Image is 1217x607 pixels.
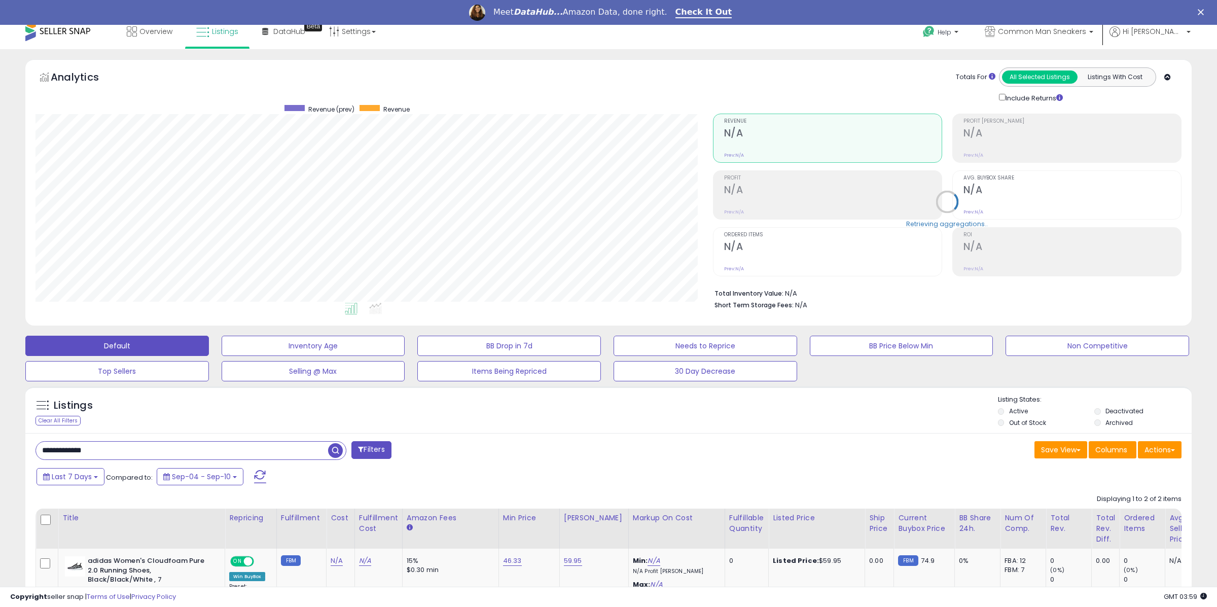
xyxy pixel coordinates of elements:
[1050,575,1091,584] div: 0
[281,513,322,523] div: Fulfillment
[514,7,563,17] i: DataHub...
[922,25,935,38] i: Get Help
[222,361,405,381] button: Selling @ Max
[212,26,238,37] span: Listings
[407,513,494,523] div: Amazon Fees
[503,513,555,523] div: Min Price
[1124,556,1165,565] div: 0
[51,70,119,87] h5: Analytics
[898,513,950,534] div: Current Buybox Price
[231,557,244,566] span: ON
[10,592,176,602] div: seller snap | |
[37,468,104,485] button: Last 7 Days
[1005,556,1038,565] div: FBA: 12
[62,513,221,523] div: Title
[998,395,1192,405] p: Listing States:
[1105,407,1143,415] label: Deactivated
[10,592,47,601] strong: Copyright
[1005,565,1038,575] div: FBM: 7
[675,7,732,18] a: Check It Out
[417,336,601,356] button: BB Drop in 7d
[1002,70,1078,84] button: All Selected Listings
[773,556,857,565] div: $59.95
[1050,513,1087,534] div: Total Rev.
[628,509,725,549] th: The percentage added to the cost of goods (COGS) that forms the calculator for Min & Max prices.
[131,592,176,601] a: Privacy Policy
[1164,592,1207,601] span: 2025-09-18 03:59 GMT
[1105,418,1133,427] label: Archived
[633,556,648,565] b: Min:
[648,556,660,566] a: N/A
[959,556,992,565] div: 0%
[633,513,721,523] div: Markup on Cost
[1009,418,1046,427] label: Out of Stock
[106,473,153,482] span: Compared to:
[1097,494,1182,504] div: Displaying 1 to 2 of 2 items
[35,416,81,425] div: Clear All Filters
[1050,566,1064,574] small: (0%)
[633,568,717,575] p: N/A Profit [PERSON_NAME]
[869,513,889,534] div: Ship Price
[407,565,491,575] div: $0.30 min
[417,361,601,381] button: Items Being Repriced
[25,361,209,381] button: Top Sellers
[1169,513,1206,545] div: Avg Selling Price
[52,472,92,482] span: Last 7 Days
[1169,556,1203,565] div: N/A
[253,557,269,566] span: OFF
[938,28,951,37] span: Help
[564,556,582,566] a: 59.95
[157,468,243,485] button: Sep-04 - Sep-10
[1089,441,1136,458] button: Columns
[998,26,1086,37] span: Common Man Sneakers
[959,513,996,534] div: BB Share 24h.
[493,7,667,17] div: Meet Amazon Data, done right.
[1124,575,1165,584] div: 0
[869,556,886,565] div: 0.00
[729,513,764,534] div: Fulfillable Quantity
[1050,556,1091,565] div: 0
[1034,441,1087,458] button: Save View
[229,572,265,581] div: Win BuyBox
[281,555,301,566] small: FBM
[503,556,522,566] a: 46.33
[1005,513,1042,534] div: Num of Comp.
[773,556,819,565] b: Listed Price:
[1123,26,1184,37] span: Hi [PERSON_NAME]
[1077,70,1153,84] button: Listings With Cost
[915,18,969,49] a: Help
[1096,513,1115,545] div: Total Rev. Diff.
[331,556,343,566] a: N/A
[87,592,130,601] a: Terms of Use
[906,220,988,229] div: Retrieving aggregations..
[331,513,350,523] div: Cost
[273,26,305,37] span: DataHub
[810,336,993,356] button: BB Price Below Min
[383,105,410,114] span: Revenue
[1124,566,1138,574] small: (0%)
[407,556,491,565] div: 15%
[359,556,371,566] a: N/A
[119,16,180,47] a: Overview
[1109,26,1191,49] a: Hi [PERSON_NAME]
[255,16,313,47] a: DataHub
[25,336,209,356] button: Default
[172,472,231,482] span: Sep-04 - Sep-10
[1006,336,1189,356] button: Non Competitive
[921,556,935,565] span: 74.9
[773,513,861,523] div: Listed Price
[321,16,383,47] a: Settings
[139,26,172,37] span: Overview
[1096,556,1112,565] div: 0.00
[407,523,413,532] small: Amazon Fees.
[1198,9,1208,15] div: Close
[88,556,211,587] b: adidas Women's Cloudfoam Pure 2.0 Running Shoes, Black/Black/White , 7
[222,336,405,356] button: Inventory Age
[1095,445,1127,455] span: Columns
[1138,441,1182,458] button: Actions
[229,513,272,523] div: Repricing
[614,336,797,356] button: Needs to Reprice
[564,513,624,523] div: [PERSON_NAME]
[729,556,761,565] div: 0
[898,555,918,566] small: FBM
